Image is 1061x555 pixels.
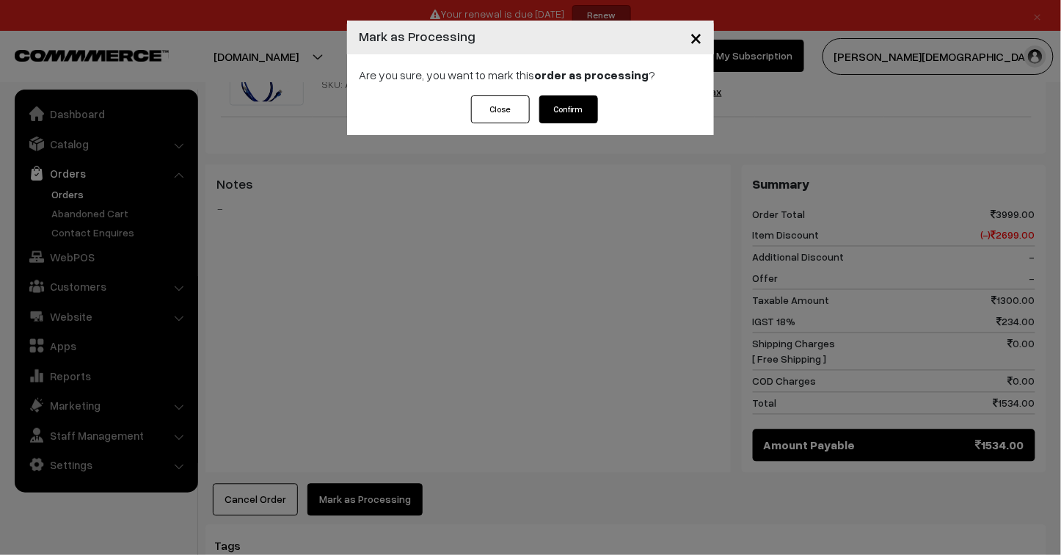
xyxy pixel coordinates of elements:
button: Close [678,15,714,60]
strong: order as processing [534,68,649,82]
h4: Mark as Processing [359,26,475,46]
span: × [690,23,702,51]
button: Confirm [539,95,598,123]
button: Close [471,95,530,123]
div: Are you sure, you want to mark this ? [347,54,714,95]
